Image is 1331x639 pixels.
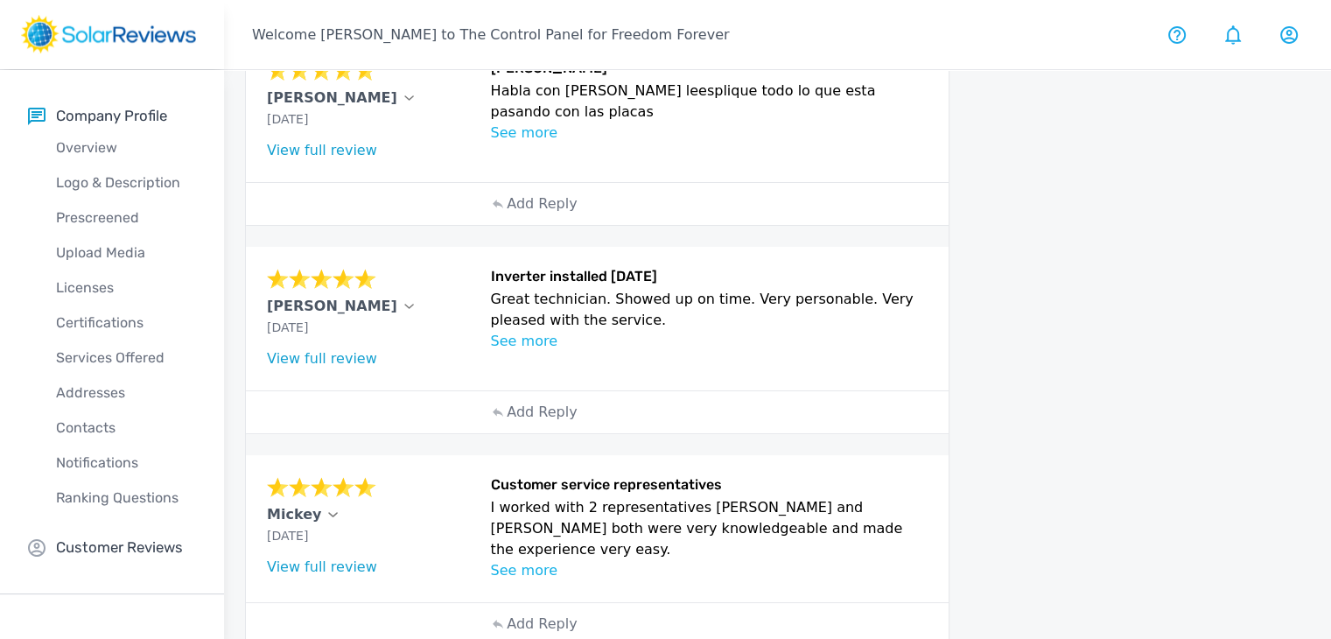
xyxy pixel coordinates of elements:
[28,481,224,516] a: Ranking Questions
[267,142,377,158] a: View full review
[507,614,577,635] p: Add Reply
[28,200,224,235] a: Prescreened
[267,296,397,317] p: [PERSON_NAME]
[267,504,321,525] p: Mickey
[28,235,224,270] a: Upload Media
[28,418,224,439] p: Contacts
[28,165,224,200] a: Logo & Description
[491,81,928,123] p: Habla con [PERSON_NAME] leesplique todo lo que esta pasando con las placas
[28,305,224,341] a: Certifications
[491,268,928,289] h6: Inverter installed [DATE]
[267,88,397,109] p: [PERSON_NAME]
[267,558,377,575] a: View full review
[491,60,928,81] h6: [PERSON_NAME]
[28,172,224,193] p: Logo & Description
[267,350,377,367] a: View full review
[28,446,224,481] a: Notifications
[252,25,729,46] p: Welcome [PERSON_NAME] to The Control Panel for Freedom Forever
[28,453,224,474] p: Notifications
[267,529,308,543] span: [DATE]
[267,112,308,126] span: [DATE]
[491,560,928,581] p: See more
[507,402,577,423] p: Add Reply
[267,320,308,334] span: [DATE]
[491,289,928,331] p: Great technician. Showed up on time. Very personable. Very pleased with the service.
[491,331,928,352] p: See more
[28,411,224,446] a: Contacts
[56,537,183,558] p: Customer Reviews
[28,130,224,165] a: Overview
[491,476,928,497] h6: Customer service representatives
[28,207,224,228] p: Prescreened
[491,497,928,560] p: I worked with 2 representatives [PERSON_NAME] and [PERSON_NAME] both were very knowledgeable and ...
[28,242,224,263] p: Upload Media
[28,137,224,158] p: Overview
[28,277,224,298] p: Licenses
[56,105,167,127] p: Company Profile
[28,341,224,376] a: Services Offered
[491,123,928,144] p: See more
[28,270,224,305] a: Licenses
[507,193,577,214] p: Add Reply
[28,376,224,411] a: Addresses
[28,488,224,509] p: Ranking Questions
[28,312,224,334] p: Certifications
[28,383,224,404] p: Addresses
[28,348,224,369] p: Services Offered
